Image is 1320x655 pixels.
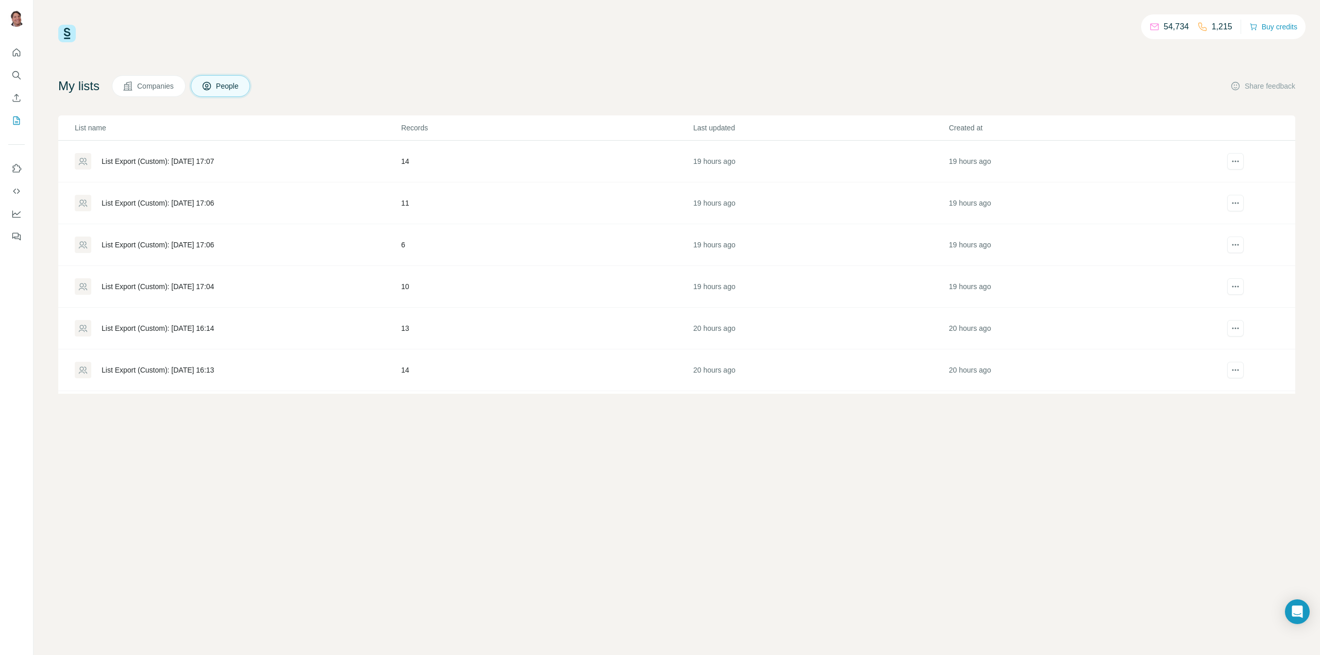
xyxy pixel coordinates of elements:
[1212,21,1232,33] p: 1,215
[102,281,214,292] div: List Export (Custom): [DATE] 17:04
[1285,599,1310,624] div: Open Intercom Messenger
[1227,320,1244,337] button: actions
[102,156,214,166] div: List Export (Custom): [DATE] 17:07
[1227,237,1244,253] button: actions
[401,123,692,133] p: Records
[948,141,1204,182] td: 19 hours ago
[58,25,76,42] img: Surfe Logo
[216,81,240,91] span: People
[693,123,948,133] p: Last updated
[1227,362,1244,378] button: actions
[102,365,214,375] div: List Export (Custom): [DATE] 16:13
[8,89,25,107] button: Enrich CSV
[8,43,25,62] button: Quick start
[692,349,948,391] td: 20 hours ago
[102,198,214,208] div: List Export (Custom): [DATE] 17:06
[102,240,214,250] div: List Export (Custom): [DATE] 17:06
[692,224,948,266] td: 19 hours ago
[401,349,693,391] td: 14
[8,10,25,27] img: Avatar
[137,81,175,91] span: Companies
[692,308,948,349] td: 20 hours ago
[8,205,25,223] button: Dashboard
[692,182,948,224] td: 19 hours ago
[948,308,1204,349] td: 20 hours ago
[948,182,1204,224] td: 19 hours ago
[1227,278,1244,295] button: actions
[948,391,1204,433] td: 20 hours ago
[692,141,948,182] td: 19 hours ago
[8,111,25,130] button: My lists
[949,123,1203,133] p: Created at
[58,78,100,94] h4: My lists
[948,266,1204,308] td: 19 hours ago
[401,266,693,308] td: 10
[948,349,1204,391] td: 20 hours ago
[692,391,948,433] td: 20 hours ago
[8,159,25,178] button: Use Surfe on LinkedIn
[75,123,400,133] p: List name
[8,182,25,200] button: Use Surfe API
[401,141,693,182] td: 14
[401,308,693,349] td: 13
[692,266,948,308] td: 19 hours ago
[1164,21,1189,33] p: 54,734
[401,391,693,433] td: 2
[1230,81,1295,91] button: Share feedback
[8,66,25,85] button: Search
[102,323,214,333] div: List Export (Custom): [DATE] 16:14
[1227,153,1244,170] button: actions
[1227,195,1244,211] button: actions
[401,224,693,266] td: 6
[1249,20,1297,34] button: Buy credits
[8,227,25,246] button: Feedback
[401,182,693,224] td: 11
[948,224,1204,266] td: 19 hours ago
